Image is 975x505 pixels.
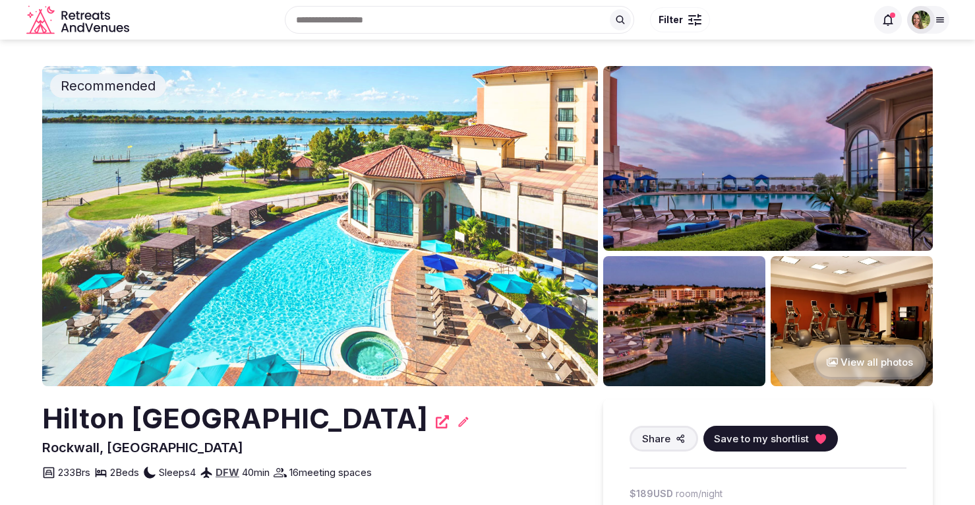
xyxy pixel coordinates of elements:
img: Venue gallery photo [603,256,765,386]
span: Recommended [55,77,161,95]
img: Shay Tippie [912,11,930,29]
img: Venue gallery photo [603,66,933,251]
button: View all photos [813,345,926,380]
span: $189 USD [630,487,673,500]
div: Recommended [50,74,166,98]
button: Filter [650,7,710,32]
img: Venue cover photo [42,66,598,386]
a: Visit the homepage [26,5,132,35]
span: 233 Brs [58,465,90,479]
span: room/night [676,487,723,500]
button: Share [630,426,698,452]
h2: Hilton [GEOGRAPHIC_DATA] [42,399,428,438]
img: Venue gallery photo [771,256,933,386]
span: Sleeps 4 [159,465,196,479]
span: Rockwall, [GEOGRAPHIC_DATA] [42,440,243,455]
span: Share [642,432,670,446]
span: Filter [659,13,683,26]
svg: Retreats and Venues company logo [26,5,132,35]
a: DFW [216,466,239,479]
span: 40 min [242,465,270,479]
span: Save to my shortlist [714,432,809,446]
span: 16 meeting spaces [289,465,372,479]
button: Save to my shortlist [703,426,838,452]
span: 2 Beds [110,465,139,479]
